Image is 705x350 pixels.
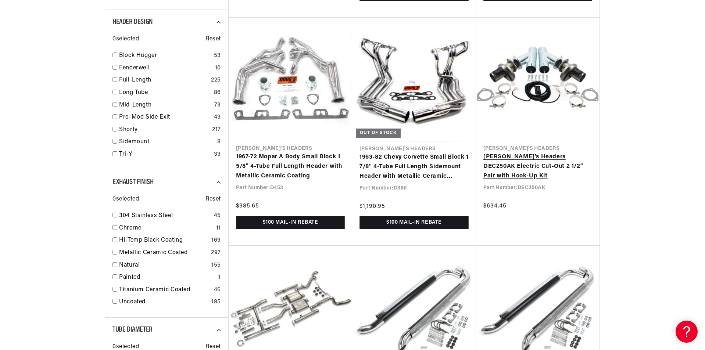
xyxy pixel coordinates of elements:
[119,224,213,233] a: Chrome
[236,152,345,181] a: 1967-72 Mopar A Body Small Block 1 5/8" 4-Tube Full Length Header with Metallic Ceramic Coating
[217,137,221,147] div: 8
[112,178,153,186] span: Exhaust Finish
[119,150,211,159] a: Tri-Y
[214,285,221,295] div: 46
[205,35,221,44] span: Reset
[211,236,221,245] div: 169
[112,35,139,44] span: 0 selected
[119,113,211,122] a: Pro-Mod Side Exit
[112,326,153,333] span: Tube Diameter
[119,76,208,85] a: Full-Length
[119,248,208,258] a: Metallic Ceramic Coated
[119,297,208,307] a: Uncoated
[214,88,221,98] div: 86
[112,195,139,204] span: 0 selected
[214,113,221,122] div: 43
[119,236,208,245] a: Hi-Temp Black Coating
[119,125,209,135] a: Shorty
[211,76,221,85] div: 225
[119,285,211,295] a: Titanium Ceramic Coated
[211,261,221,270] div: 155
[483,152,592,181] a: [PERSON_NAME]'s Headers DEC250AK Electric Cut-Out 2 1/2" Pair with Hook-Up Kit
[119,101,211,110] a: Mid-Length
[119,137,214,147] a: Sidemount
[214,51,221,61] div: 53
[359,153,469,181] a: 1963-82 Chevy Corvette Small Block 1 7/8" 4-Tube Full Length Sidemount Header with Metallic Ceram...
[214,150,221,159] div: 33
[216,224,221,233] div: 11
[211,248,221,258] div: 297
[211,297,221,307] div: 185
[112,18,153,26] span: Header Design
[119,51,211,61] a: Block Hugger
[119,211,211,221] a: 304 Stainless Steel
[215,64,221,73] div: 10
[218,273,221,282] div: 1
[119,88,211,98] a: Long Tube
[214,101,221,110] div: 73
[212,125,221,135] div: 217
[214,211,221,221] div: 45
[119,273,215,282] a: Painted
[119,261,208,270] a: Natural
[205,195,221,204] span: Reset
[119,64,212,73] a: Fenderwell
